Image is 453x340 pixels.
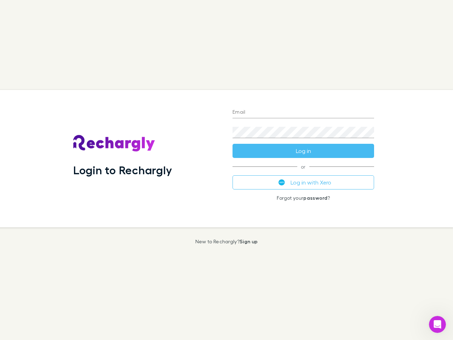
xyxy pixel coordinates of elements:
button: Log in [233,144,374,158]
iframe: Intercom live chat [429,316,446,333]
span: or [233,166,374,167]
p: Forgot your ? [233,195,374,201]
button: Log in with Xero [233,175,374,189]
a: password [303,195,327,201]
h1: Login to Rechargly [73,163,172,177]
img: Rechargly's Logo [73,135,155,152]
a: Sign up [240,238,258,244]
p: New to Rechargly? [195,239,258,244]
img: Xero's logo [279,179,285,186]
